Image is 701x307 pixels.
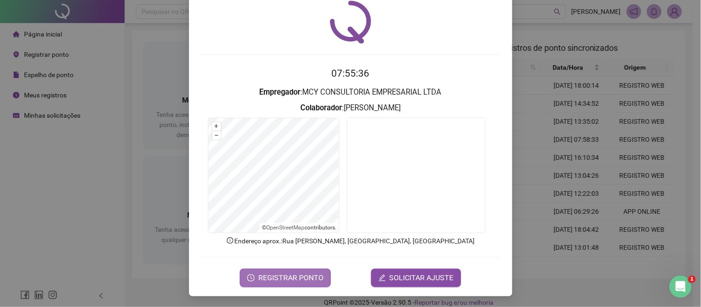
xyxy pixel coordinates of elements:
[240,269,331,287] button: REGISTRAR PONTO
[371,269,461,287] button: editSOLICITAR AJUSTE
[212,131,221,140] button: –
[266,224,305,231] a: OpenStreetMap
[260,88,301,96] strong: Empregador
[226,236,234,245] span: info-circle
[212,122,221,131] button: +
[332,68,370,79] time: 07:55:36
[200,86,501,98] h3: : MCY CONSULTORIA EMPRESARIAL LTDA
[262,224,336,231] li: © contributors.
[200,236,501,246] p: Endereço aprox. : Rua [PERSON_NAME], [GEOGRAPHIC_DATA], [GEOGRAPHIC_DATA]
[390,272,454,283] span: SOLICITAR AJUSTE
[378,274,386,282] span: edit
[330,0,372,43] img: QRPoint
[258,272,323,283] span: REGISTRAR PONTO
[247,274,255,282] span: clock-circle
[300,103,342,112] strong: Colaborador
[200,102,501,114] h3: : [PERSON_NAME]
[689,276,696,283] span: 1
[670,276,692,298] iframe: Intercom live chat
